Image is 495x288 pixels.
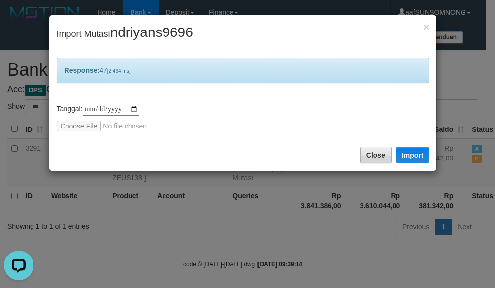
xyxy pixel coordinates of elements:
div: Tanggal: [57,103,429,131]
button: Close [423,22,429,32]
button: Close [360,147,392,163]
div: 47 [57,58,429,83]
button: Open LiveChat chat widget [4,4,33,33]
span: [2,464 ms] [107,68,131,74]
b: Response: [65,66,100,74]
span: × [423,21,429,32]
span: ndriyans9696 [110,25,193,40]
span: Import Mutasi [57,29,193,39]
button: Import [396,147,429,163]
